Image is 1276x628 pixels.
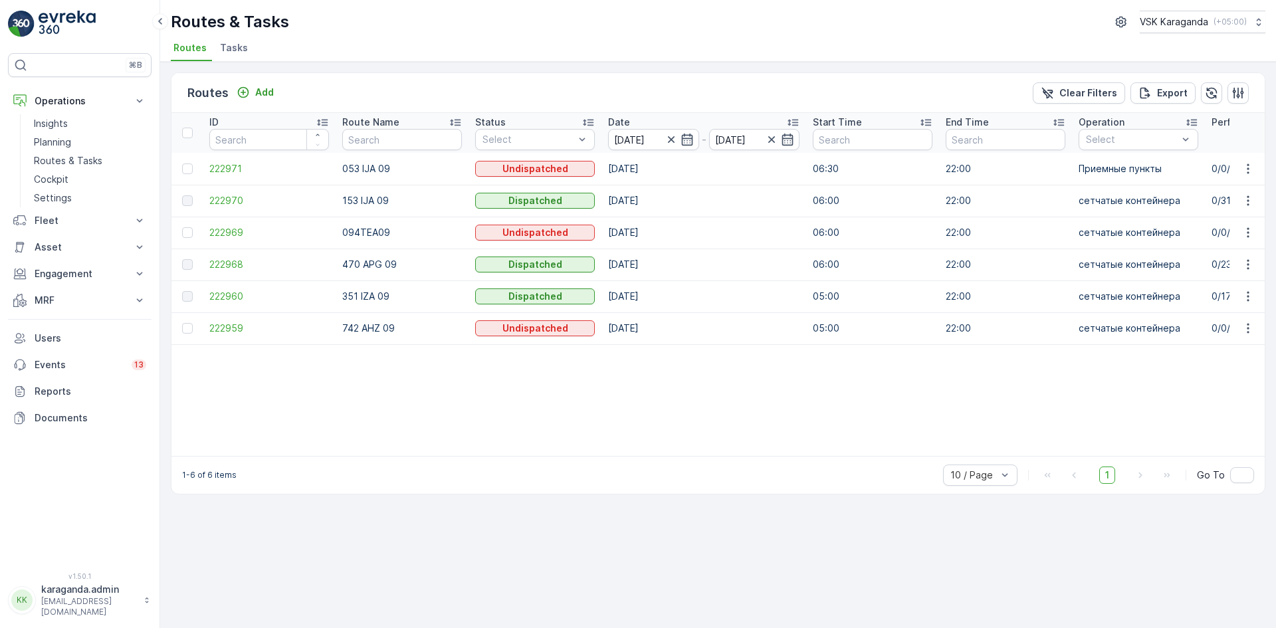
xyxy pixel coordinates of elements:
[1079,322,1198,335] p: сетчатыe контейнера
[946,129,1065,150] input: Search
[35,214,125,227] p: Fleet
[171,11,289,33] p: Routes & Tasks
[231,84,279,100] button: Add
[209,129,329,150] input: Search
[129,60,142,70] p: ⌘B
[8,88,152,114] button: Operations
[173,41,207,54] span: Routes
[209,226,329,239] a: 222969
[1079,258,1198,271] p: сетчатыe контейнера
[508,290,562,303] p: Dispatched
[475,161,595,177] button: Undispatched
[8,11,35,37] img: logo
[813,258,932,271] p: 06:00
[813,290,932,303] p: 05:00
[608,116,630,129] p: Date
[608,129,699,150] input: dd/mm/yyyy
[1140,15,1208,29] p: VSK Karaganda
[8,234,152,261] button: Asset
[508,258,562,271] p: Dispatched
[475,257,595,272] button: Dispatched
[475,225,595,241] button: Undispatched
[475,116,506,129] p: Status
[41,596,137,617] p: [EMAIL_ADDRESS][DOMAIN_NAME]
[508,194,562,207] p: Dispatched
[182,227,193,238] div: Toggle Row Selected
[35,332,146,345] p: Users
[813,194,932,207] p: 06:00
[946,226,1065,239] p: 22:00
[209,258,329,271] span: 222968
[255,86,274,99] p: Add
[182,470,237,480] p: 1-6 of 6 items
[209,162,329,175] a: 222971
[813,322,932,335] p: 05:00
[502,162,568,175] p: Undispatched
[1157,86,1188,100] p: Export
[1140,11,1265,33] button: VSK Karaganda(+05:00)
[39,11,96,37] img: logo_light-DOdMpM7g.png
[29,152,152,170] a: Routes & Tasks
[502,322,568,335] p: Undispatched
[34,154,102,167] p: Routes & Tasks
[35,241,125,254] p: Asset
[601,153,806,185] td: [DATE]
[946,116,989,129] p: End Time
[11,589,33,611] div: KK
[1059,86,1117,100] p: Clear Filters
[709,129,800,150] input: dd/mm/yyyy
[946,162,1065,175] p: 22:00
[35,385,146,398] p: Reports
[35,267,125,280] p: Engagement
[1079,162,1198,175] p: Приемные пункты
[342,322,462,335] p: 742 AHZ 09
[8,207,152,234] button: Fleet
[35,94,125,108] p: Operations
[182,163,193,174] div: Toggle Row Selected
[29,114,152,133] a: Insights
[482,133,574,146] p: Select
[182,259,193,270] div: Toggle Row Selected
[1197,469,1225,482] span: Go To
[475,288,595,304] button: Dispatched
[8,261,152,287] button: Engagement
[8,378,152,405] a: Reports
[342,116,399,129] p: Route Name
[35,294,125,307] p: MRF
[29,170,152,189] a: Cockpit
[702,132,706,148] p: -
[813,226,932,239] p: 06:00
[1079,194,1198,207] p: сетчатыe контейнера
[8,325,152,352] a: Users
[342,290,462,303] p: 351 IZA 09
[41,583,137,596] p: karaganda.admin
[29,133,152,152] a: Planning
[182,291,193,302] div: Toggle Row Selected
[182,195,193,206] div: Toggle Row Selected
[8,572,152,580] span: v 1.50.1
[209,290,329,303] a: 222960
[342,129,462,150] input: Search
[35,411,146,425] p: Documents
[35,358,124,371] p: Events
[8,405,152,431] a: Documents
[813,116,862,129] p: Start Time
[209,194,329,207] a: 222970
[1212,116,1271,129] p: Performance
[601,249,806,280] td: [DATE]
[946,194,1065,207] p: 22:00
[475,320,595,336] button: Undispatched
[342,194,462,207] p: 153 IJA 09
[946,290,1065,303] p: 22:00
[946,258,1065,271] p: 22:00
[601,217,806,249] td: [DATE]
[946,322,1065,335] p: 22:00
[342,226,462,239] p: 094TEA09
[813,162,932,175] p: 06:30
[1079,290,1198,303] p: сетчатыe контейнера
[34,136,71,149] p: Planning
